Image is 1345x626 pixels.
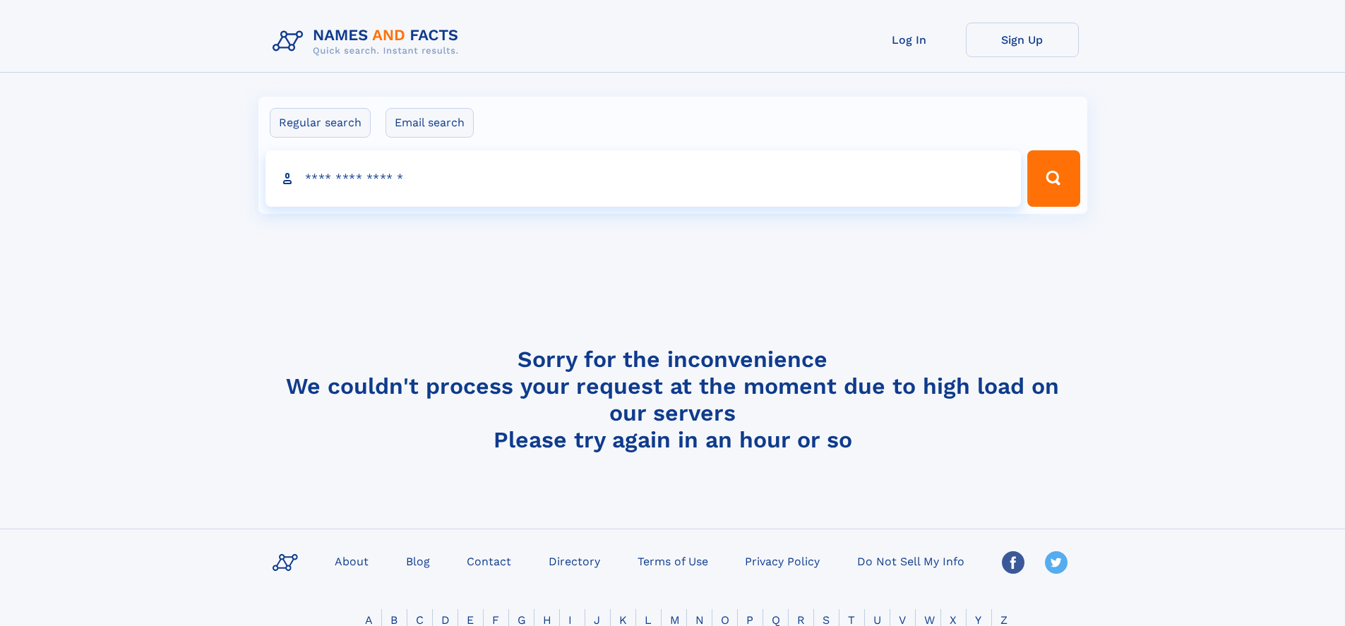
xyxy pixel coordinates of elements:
img: Twitter [1045,551,1068,574]
a: Privacy Policy [739,550,825,571]
label: Regular search [270,108,371,138]
a: Blog [400,550,436,571]
h4: Sorry for the inconvenience We couldn't process your request at the moment due to high load on ou... [267,346,1079,453]
a: Directory [543,550,606,571]
img: Logo Names and Facts [267,23,470,61]
a: Log In [853,23,966,57]
button: Search Button [1027,150,1080,207]
img: Facebook [1002,551,1024,574]
a: About [329,550,374,571]
input: search input [265,150,1022,207]
a: Contact [461,550,517,571]
a: Sign Up [966,23,1079,57]
label: Email search [385,108,474,138]
a: Terms of Use [632,550,714,571]
a: Do Not Sell My Info [851,550,970,571]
